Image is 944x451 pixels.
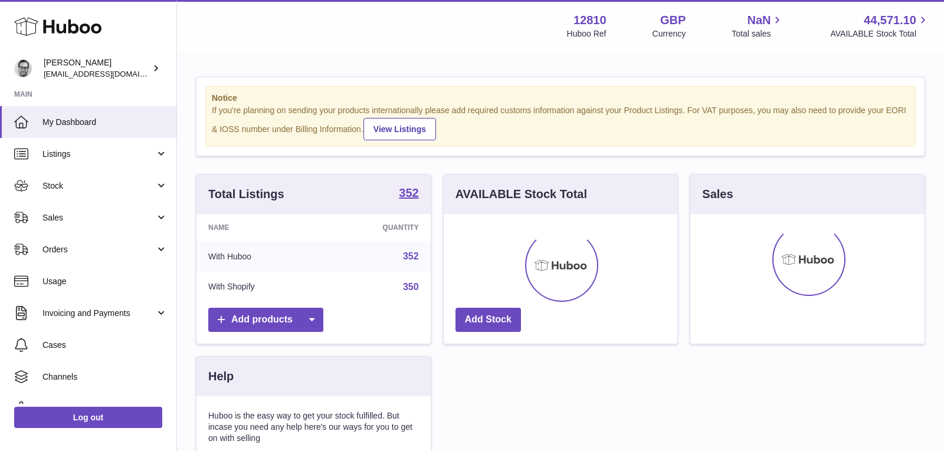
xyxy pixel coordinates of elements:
td: With Shopify [196,272,323,302]
span: [EMAIL_ADDRESS][DOMAIN_NAME] [44,69,173,78]
th: Name [196,214,323,241]
th: Quantity [323,214,431,241]
h3: Sales [702,186,733,202]
span: Cases [42,340,168,351]
strong: 352 [399,187,418,199]
h3: Total Listings [208,186,284,202]
div: If you're planning on sending your products internationally please add required customs informati... [212,105,909,140]
a: Add products [208,308,323,332]
span: Settings [42,403,168,414]
p: Huboo is the easy way to get your stock fulfilled. But incase you need any help here's our ways f... [208,410,419,444]
span: Invoicing and Payments [42,308,155,319]
a: 350 [403,282,419,292]
span: 44,571.10 [864,12,916,28]
div: Currency [653,28,686,39]
img: internalAdmin-12810@internal.huboo.com [14,60,32,77]
strong: Notice [212,93,909,104]
a: 352 [403,251,419,261]
span: Sales [42,212,155,223]
a: View Listings [363,118,436,140]
span: Usage [42,276,168,287]
a: NaN Total sales [732,12,784,39]
div: Huboo Ref [567,28,607,39]
span: Listings [42,149,155,160]
span: Orders [42,244,155,255]
strong: GBP [660,12,686,28]
span: Total sales [732,28,784,39]
a: 352 [399,187,418,201]
h3: AVAILABLE Stock Total [455,186,587,202]
span: Channels [42,371,168,383]
a: Add Stock [455,308,521,332]
a: Log out [14,407,162,428]
div: [PERSON_NAME] [44,57,150,80]
span: AVAILABLE Stock Total [830,28,930,39]
h3: Help [208,368,234,384]
span: NaN [747,12,771,28]
a: 44,571.10 AVAILABLE Stock Total [830,12,930,39]
span: Stock [42,180,155,192]
td: With Huboo [196,241,323,272]
strong: 12810 [573,12,607,28]
span: My Dashboard [42,117,168,128]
